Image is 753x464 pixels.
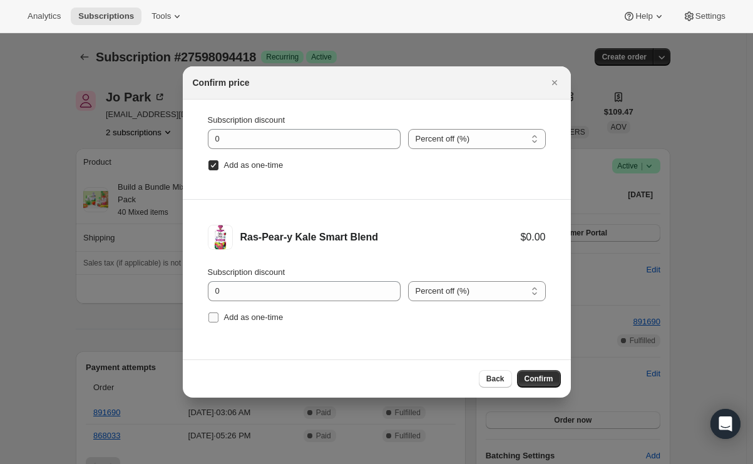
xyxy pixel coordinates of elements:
[208,115,285,125] span: Subscription discount
[28,11,61,21] span: Analytics
[520,231,545,244] div: $0.00
[525,374,553,384] span: Confirm
[78,11,134,21] span: Subscriptions
[517,370,561,388] button: Confirm
[615,8,672,25] button: Help
[224,312,284,322] span: Add as one-time
[710,409,740,439] div: Open Intercom Messenger
[635,11,652,21] span: Help
[240,231,521,244] div: Ras-Pear-y Kale Smart Blend
[675,8,733,25] button: Settings
[20,8,68,25] button: Analytics
[208,267,285,277] span: Subscription discount
[486,374,505,384] span: Back
[71,8,141,25] button: Subscriptions
[208,225,233,250] img: Ras-Pear-y Kale Smart Blend
[193,76,250,89] h2: Confirm price
[695,11,725,21] span: Settings
[151,11,171,21] span: Tools
[546,74,563,91] button: Close
[144,8,191,25] button: Tools
[479,370,512,388] button: Back
[224,160,284,170] span: Add as one-time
